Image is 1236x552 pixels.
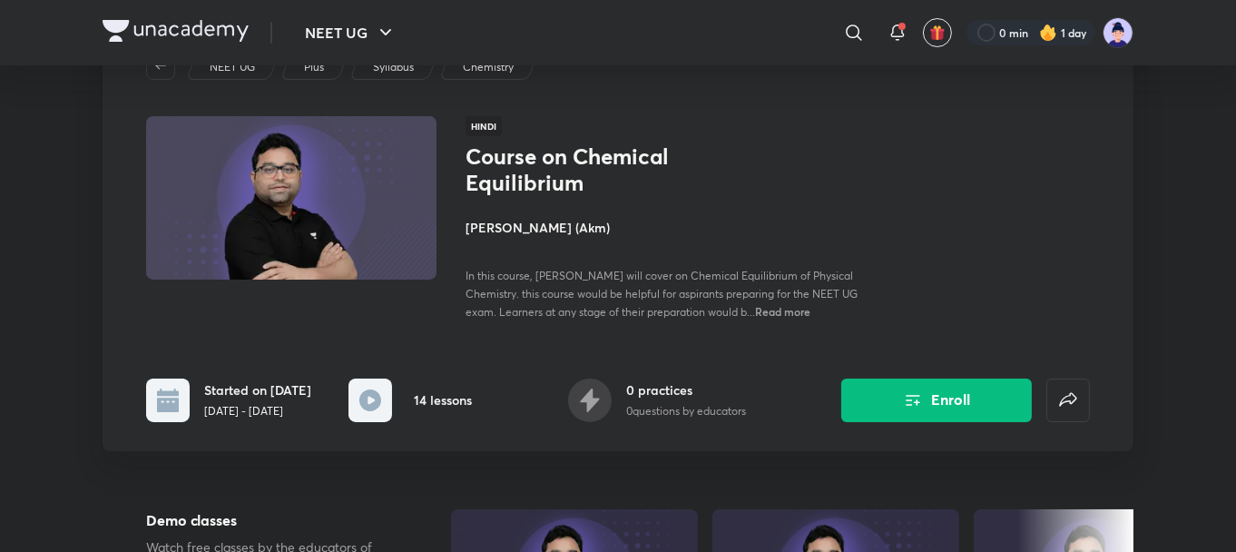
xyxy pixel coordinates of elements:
[204,403,311,419] p: [DATE] - [DATE]
[103,20,249,46] a: Company Logo
[294,15,407,51] button: NEET UG
[929,25,946,41] img: avatar
[210,59,255,75] p: NEET UG
[626,403,746,419] p: 0 questions by educators
[370,59,417,75] a: Syllabus
[466,218,872,237] h4: [PERSON_NAME] (Akm)
[466,143,762,196] h1: Course on Chemical Equilibrium
[626,380,746,399] h6: 0 practices
[373,59,414,75] p: Syllabus
[463,59,514,75] p: Chemistry
[460,59,517,75] a: Chemistry
[414,390,472,409] h6: 14 lessons
[755,304,810,319] span: Read more
[1103,17,1133,48] img: Sneha
[466,116,502,136] span: Hindi
[143,114,439,281] img: Thumbnail
[207,59,259,75] a: NEET UG
[146,509,393,531] h5: Demo classes
[1046,379,1090,422] button: false
[204,380,311,399] h6: Started on [DATE]
[103,20,249,42] img: Company Logo
[841,379,1032,422] button: Enroll
[301,59,328,75] a: Plus
[304,59,324,75] p: Plus
[466,269,858,319] span: In this course, [PERSON_NAME] will cover on Chemical Equilibrium of Physical Chemistry. this cour...
[1039,24,1057,42] img: streak
[923,18,952,47] button: avatar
